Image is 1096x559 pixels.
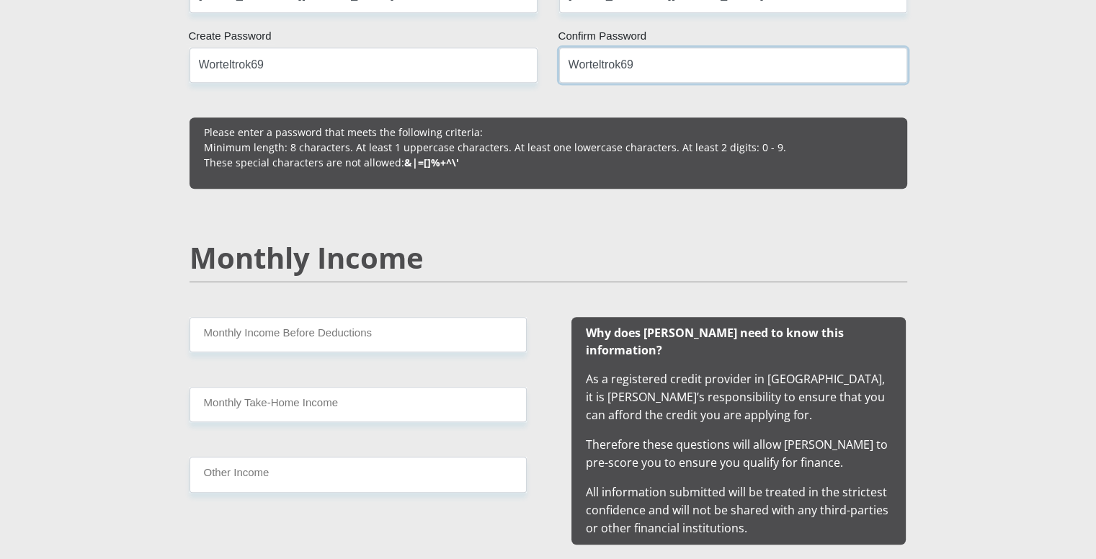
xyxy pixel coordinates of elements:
[559,48,907,83] input: Confirm Password
[190,457,527,492] input: Other Income
[404,156,459,169] b: &|=[]%+^\'
[586,325,844,358] b: Why does [PERSON_NAME] need to know this information?
[190,387,527,422] input: Monthly Take Home Income
[586,324,891,536] span: As a registered credit provider in [GEOGRAPHIC_DATA], it is [PERSON_NAME]’s responsibility to ens...
[190,317,527,352] input: Monthly Income Before Deductions
[190,241,907,275] h2: Monthly Income
[204,125,893,170] p: Please enter a password that meets the following criteria: Minimum length: 8 characters. At least...
[190,48,538,83] input: Create Password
